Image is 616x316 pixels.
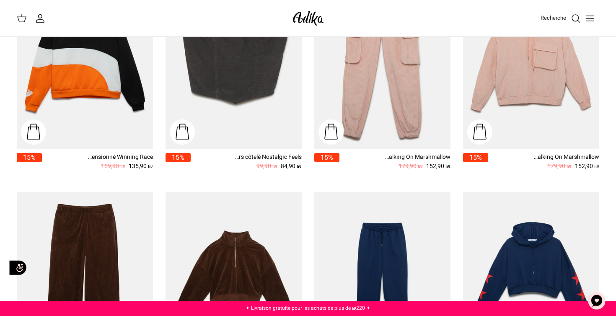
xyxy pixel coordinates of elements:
a: Sweat-shirt Walking On Marshmallow 152,90 ₪ 179,90 ₪ [488,153,599,171]
font: Pantalon de survêtement Walking On Marshmallow [317,153,450,161]
a: Mon compte [35,13,49,23]
font: 179,90 ₪ [399,162,423,171]
a: Recherche [541,13,581,23]
font: 84,90 ₪ [281,162,302,171]
font: 152,90 ₪ [426,162,450,171]
a: Pantalon de survêtement Walking On Marshmallow 152,90 ₪ 179,90 ₪ [339,153,450,171]
font: Recherche [541,14,566,22]
font: 159,90 ₪ [101,162,125,171]
font: Sweat-shirt surdimensionné Winning Race [42,153,153,161]
font: 15% [321,153,333,163]
font: 179,90 ₪ [547,162,572,171]
a: 15% [463,153,488,171]
a: 15% [17,153,42,171]
a: 15% [314,153,339,171]
font: 135,90 ₪ [129,162,153,171]
font: 152,90 ₪ [575,162,599,171]
font: 15% [23,153,36,163]
font: 15% [172,153,184,163]
font: 15% [469,153,482,163]
button: Chat [584,288,609,313]
img: accessibility_icon02.svg [6,256,29,279]
a: 15% [166,153,191,171]
img: Adika IL [290,8,326,28]
a: Sweat-shirt surdimensionné Winning Race 135,90 ₪ 159,90 ₪ [42,153,153,171]
button: Basculer le menu [581,9,599,28]
font: 99,90 ₪ [256,162,277,171]
a: Haut sans bretelles en velours côtelé Nostalgic Feels 84,90 ₪ 99,90 ₪ [191,153,302,171]
a: ✦ Livraison gratuite pour les achats de plus de ₪220 ✦ [246,304,370,312]
font: Sweat-shirt Walking On Marshmallow [501,153,599,161]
